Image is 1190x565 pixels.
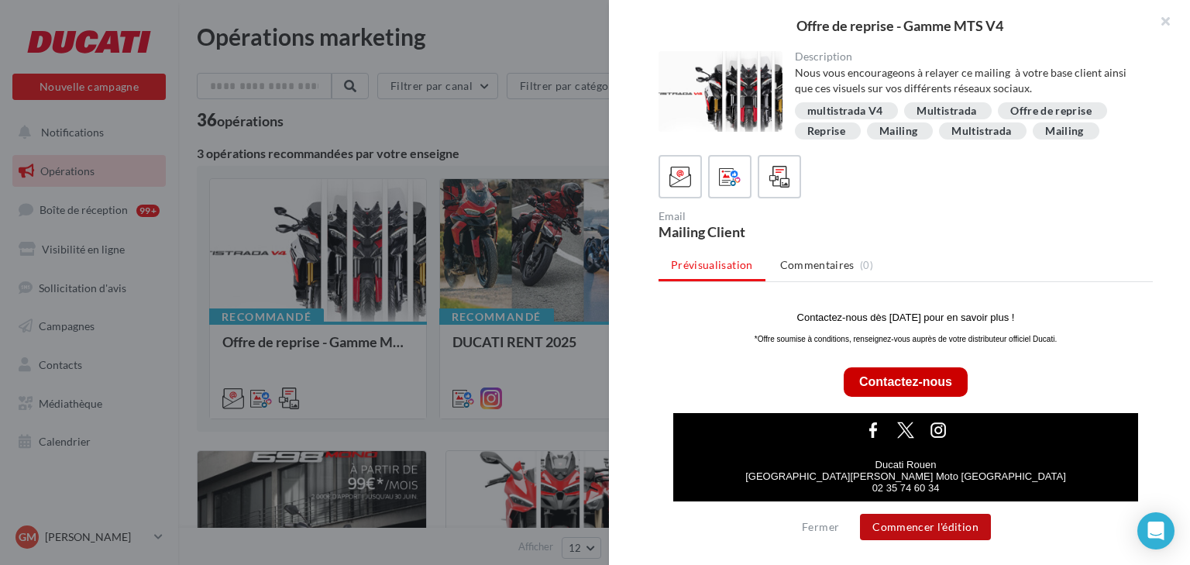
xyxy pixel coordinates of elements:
[796,518,845,536] button: Fermer
[795,51,1141,62] div: Description
[860,514,991,540] button: Commencer l'édition
[1010,105,1092,117] div: Offre de reprise
[780,257,855,273] span: Commentaires
[1045,126,1083,137] div: Mailing
[235,111,260,136] img: twitter
[202,111,227,136] img: facebook
[1137,512,1175,549] div: Open Intercom Messenger
[214,175,281,187] span: 02 35 74 60 34
[201,68,294,82] a: Contactez-nous
[917,105,976,117] div: Multistrada
[951,126,1011,137] div: Multistrada
[634,19,1165,33] div: Offre de reprise - Gamme MTS V4
[659,211,899,222] div: Email
[659,225,899,239] div: Mailing Client
[807,126,845,137] div: Reprise
[346,198,395,210] a: désinscrire
[217,152,278,164] span: Ducati Rouen
[267,111,292,136] img: instagram
[795,65,1141,96] div: Nous vous encourageons à relayer ce mailing à votre base client ainsi que ces visuels sur vos dif...
[87,164,408,175] span: [GEOGRAPHIC_DATA][PERSON_NAME] Moto [GEOGRAPHIC_DATA]
[99,199,346,210] span: Pour être retiré de notre liste de diffusion, vous pouvez vous
[807,105,883,117] div: multistrada V4
[860,259,873,271] span: (0)
[96,28,398,36] span: *Offre soumise à conditions, renseignez-vous auprès de votre distributeur officiel Ducati.
[879,126,917,137] div: Mailing
[26,5,468,16] p: Contactez-nous dès [DATE] pour en savoir plus !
